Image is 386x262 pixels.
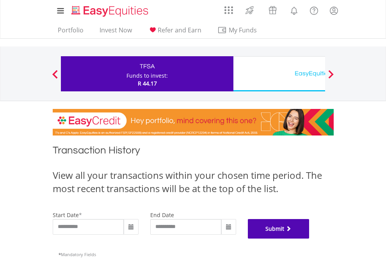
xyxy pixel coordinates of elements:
[248,219,310,239] button: Submit
[243,4,256,16] img: thrive-v2.svg
[150,211,174,219] label: end date
[96,26,135,38] a: Invest Now
[304,2,324,18] a: FAQ's and Support
[47,74,63,82] button: Previous
[324,2,344,19] a: My Profile
[53,169,334,196] div: View all your transactions within your chosen time period. The most recent transactions will be a...
[126,72,168,80] div: Funds to invest:
[53,143,334,161] h1: Transaction History
[70,5,151,18] img: EasyEquities_Logo.png
[145,26,205,38] a: Refer and Earn
[261,2,284,16] a: Vouchers
[158,26,201,34] span: Refer and Earn
[59,251,96,257] span: Mandatory Fields
[55,26,87,38] a: Portfolio
[66,61,229,72] div: TFSA
[53,211,79,219] label: start date
[53,109,334,135] img: EasyCredit Promotion Banner
[68,2,151,18] a: Home page
[323,74,339,82] button: Next
[217,25,269,35] span: My Funds
[266,4,279,16] img: vouchers-v2.svg
[284,2,304,18] a: Notifications
[138,80,157,87] span: R 44.17
[224,6,233,14] img: grid-menu-icon.svg
[219,2,238,14] a: AppsGrid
